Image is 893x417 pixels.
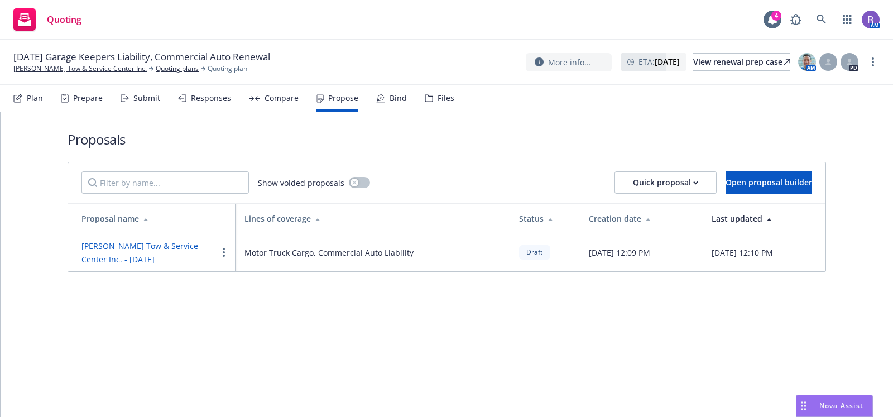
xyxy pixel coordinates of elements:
[438,94,454,103] div: Files
[712,213,817,224] div: Last updated
[866,55,880,69] a: more
[208,64,247,74] span: Quoting plan
[638,56,680,68] span: ETA :
[328,94,358,103] div: Propose
[693,53,790,71] a: View renewal prep case
[796,395,873,417] button: Nova Assist
[9,4,86,35] a: Quoting
[390,94,407,103] div: Bind
[589,213,694,224] div: Creation date
[614,171,717,194] button: Quick proposal
[524,247,546,257] span: Draft
[862,11,880,28] img: photo
[655,56,680,67] strong: [DATE]
[726,171,812,194] button: Open proposal builder
[796,395,810,416] div: Drag to move
[785,8,807,31] a: Report a Bug
[27,94,43,103] div: Plan
[526,53,612,71] button: More info...
[548,56,591,68] span: More info...
[13,50,270,64] span: [DATE] Garage Keepers Liability, Commercial Auto Renewal
[726,177,812,188] span: Open proposal builder
[68,130,826,148] h1: Proposals
[798,53,816,71] img: photo
[519,213,571,224] div: Status
[819,401,863,410] span: Nova Assist
[73,94,103,103] div: Prepare
[191,94,231,103] div: Responses
[633,172,698,193] div: Quick proposal
[81,213,227,224] div: Proposal name
[810,8,833,31] a: Search
[265,94,299,103] div: Compare
[836,8,858,31] a: Switch app
[81,171,249,194] input: Filter by name...
[47,15,81,24] span: Quoting
[244,247,414,258] span: Motor Truck Cargo, Commercial Auto Liability
[693,54,790,70] div: View renewal prep case
[244,213,501,224] div: Lines of coverage
[712,247,773,258] span: [DATE] 12:10 PM
[258,177,344,189] span: Show voided proposals
[217,246,231,259] a: more
[13,64,147,74] a: [PERSON_NAME] Tow & Service Center Inc.
[81,241,198,265] a: [PERSON_NAME] Tow & Service Center Inc. - [DATE]
[156,64,199,74] a: Quoting plans
[589,247,650,258] span: [DATE] 12:09 PM
[133,94,160,103] div: Submit
[771,11,781,21] div: 4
